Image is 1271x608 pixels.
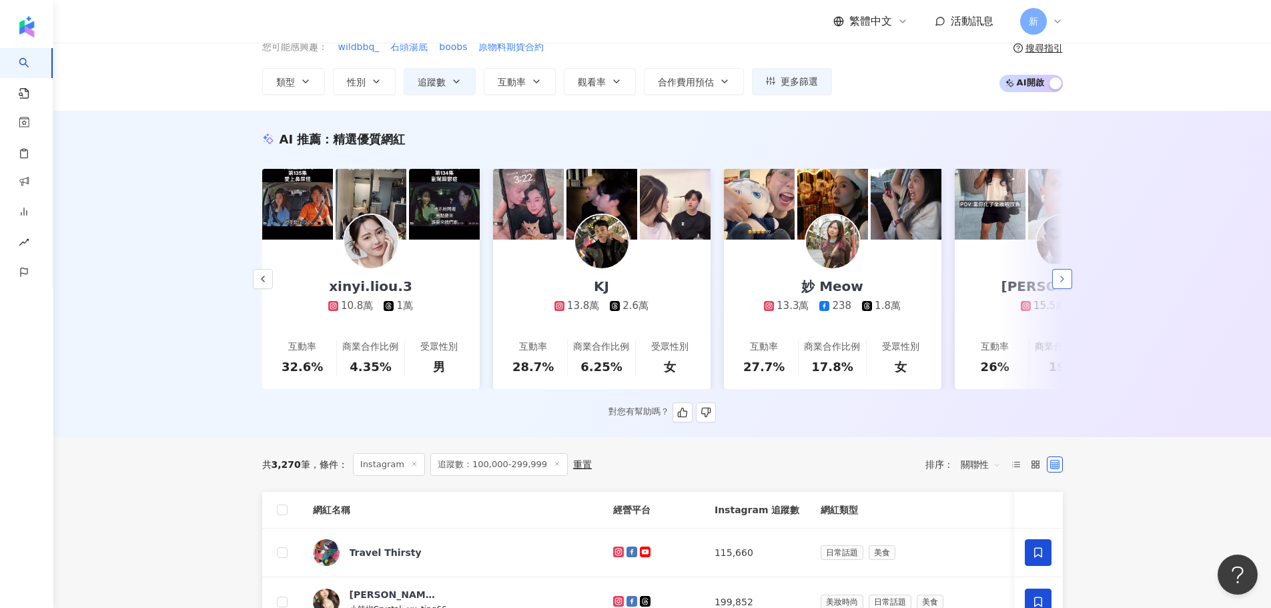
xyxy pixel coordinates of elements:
[651,340,689,354] div: 受眾性別
[280,131,406,147] div: AI 推薦 ：
[664,358,676,375] div: 女
[344,215,398,268] img: KOL Avatar
[580,277,622,296] div: KJ
[781,76,818,87] span: 更多篩選
[955,169,1025,240] img: post-image
[1037,215,1090,268] img: KOL Avatar
[262,169,333,240] img: post-image
[262,459,310,470] div: 共 筆
[882,340,919,354] div: 受眾性別
[566,169,637,240] img: post-image
[338,41,380,54] span: wildbbq_
[350,358,391,375] div: 4.35%
[282,358,323,375] div: 32.6%
[578,77,606,87] span: 觀看率
[988,277,1139,296] div: [PERSON_NAME]
[1049,358,1078,375] div: 19%
[704,492,810,529] th: Instagram 追蹤數
[821,545,863,560] span: 日常話題
[498,77,526,87] span: 互動率
[350,588,436,601] div: [PERSON_NAME]
[788,277,877,296] div: 妙 Meow
[418,77,446,87] span: 追蹤數
[288,340,316,354] div: 互動率
[272,459,301,470] span: 3,270
[575,215,628,268] img: KOL Avatar
[1033,299,1066,313] div: 15.5萬
[438,40,468,55] button: boobs
[658,77,714,87] span: 合作費用預估
[262,68,325,95] button: 類型
[810,492,1176,529] th: 網紅類型
[564,68,636,95] button: 觀看率
[1218,555,1258,595] iframe: Help Scout Beacon - Open
[333,132,405,146] span: 精選優質網紅
[811,358,853,375] div: 17.8%
[420,340,458,354] div: 受眾性別
[276,77,295,87] span: 類型
[353,453,425,476] span: Instagram
[640,169,711,240] img: post-image
[869,545,895,560] span: 美食
[724,240,941,389] a: 妙 Meow13.3萬2381.8萬互動率27.7%商業合作比例17.8%受眾性別女
[313,539,340,566] img: KOL Avatar
[19,48,45,100] a: search
[493,169,564,240] img: post-image
[310,459,348,470] span: 條件 ：
[573,340,629,354] div: 商業合作比例
[849,14,892,29] span: 繁體中文
[316,277,426,296] div: xinyi.liou.3
[724,169,795,240] img: post-image
[608,402,716,422] div: 對您有幫助嗎？
[396,299,413,313] div: 1萬
[1013,43,1023,53] span: question-circle
[961,454,1001,475] span: 關聯性
[602,492,704,529] th: 經營平台
[981,340,1009,354] div: 互動率
[750,340,778,354] div: 互動率
[806,215,859,268] img: KOL Avatar
[404,68,476,95] button: 追蹤數
[512,358,554,375] div: 28.7%
[430,453,568,476] span: 追蹤數：100,000-299,999
[313,539,592,566] a: KOL AvatarTravel Thirsty
[478,40,544,55] button: 原物料期貨合約
[777,299,809,313] div: 13.3萬
[871,169,941,240] img: post-image
[573,459,592,470] div: 重置
[336,169,406,240] img: post-image
[1035,340,1091,354] div: 商業合作比例
[19,229,29,259] span: rise
[981,358,1009,375] div: 26%
[302,492,602,529] th: 網紅名稱
[478,41,544,54] span: 原物料期貨合約
[580,358,622,375] div: 6.25%
[439,41,467,54] span: boobs
[519,340,547,354] div: 互動率
[622,299,649,313] div: 2.6萬
[832,299,851,313] div: 238
[333,68,396,95] button: 性別
[895,358,907,375] div: 女
[16,16,37,37] img: logo icon
[1025,43,1063,53] div: 搜尋指引
[951,15,993,27] span: 活動訊息
[262,41,328,54] span: 您可能感興趣：
[338,40,380,55] button: wildbbq_
[925,454,1008,475] div: 排序：
[1029,14,1038,29] span: 新
[567,299,599,313] div: 13.8萬
[433,358,445,375] div: 男
[484,68,556,95] button: 互動率
[350,546,422,559] div: Travel Thirsty
[797,169,868,240] img: post-image
[342,340,398,354] div: 商業合作比例
[875,299,901,313] div: 1.8萬
[390,41,428,54] span: 石頭湯底
[704,529,810,577] td: 115,660
[1028,169,1099,240] img: post-image
[341,299,373,313] div: 10.8萬
[743,358,785,375] div: 27.7%
[644,68,744,95] button: 合作費用預估
[752,68,832,95] button: 更多篩選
